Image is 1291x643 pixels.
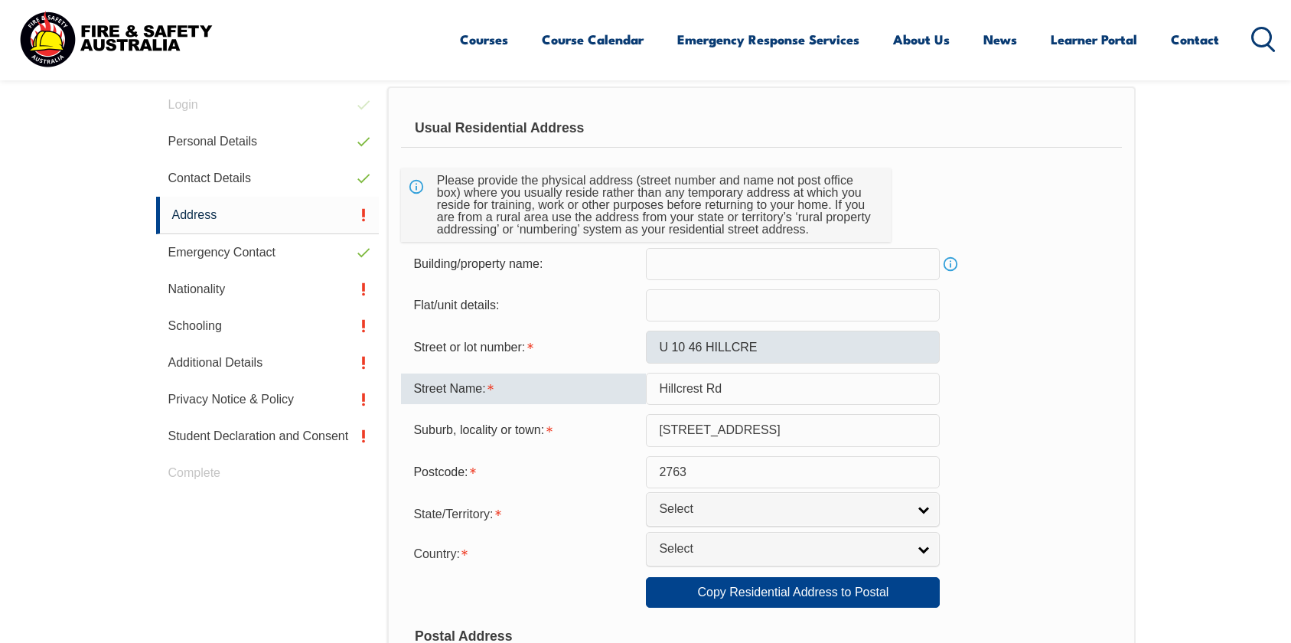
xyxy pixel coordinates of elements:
div: Postcode is required. [401,458,646,487]
a: Schooling [156,308,380,344]
a: Learner Portal [1051,19,1137,60]
a: Personal Details [156,123,380,160]
a: Privacy Notice & Policy [156,381,380,418]
a: About Us [893,19,950,60]
div: Country is required. [401,537,646,568]
a: Contact [1171,19,1219,60]
a: Student Declaration and Consent [156,418,380,455]
div: Usual Residential Address [401,109,1121,148]
span: Country: [413,547,459,560]
span: Select [659,541,907,557]
span: State/Territory: [413,508,493,521]
a: Additional Details [156,344,380,381]
a: News [983,19,1017,60]
div: Street or lot number is required. [401,332,646,361]
div: Flat/unit details: [401,291,646,320]
a: Address [156,197,380,234]
div: Suburb, locality or town is required. [401,416,646,445]
div: State/Territory is required. [401,498,646,528]
div: Please provide the physical address (street number and name not post office box) where you usuall... [431,168,879,242]
div: Street Name is required. [401,374,646,404]
a: Emergency Contact [156,234,380,271]
a: Courses [460,19,508,60]
span: Select [659,501,907,517]
a: Info [940,253,961,275]
a: Course Calendar [542,19,644,60]
a: Contact Details [156,160,380,197]
a: Emergency Response Services [677,19,859,60]
a: Copy Residential Address to Postal [646,577,940,608]
div: Building/property name: [401,250,646,279]
a: Nationality [156,271,380,308]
